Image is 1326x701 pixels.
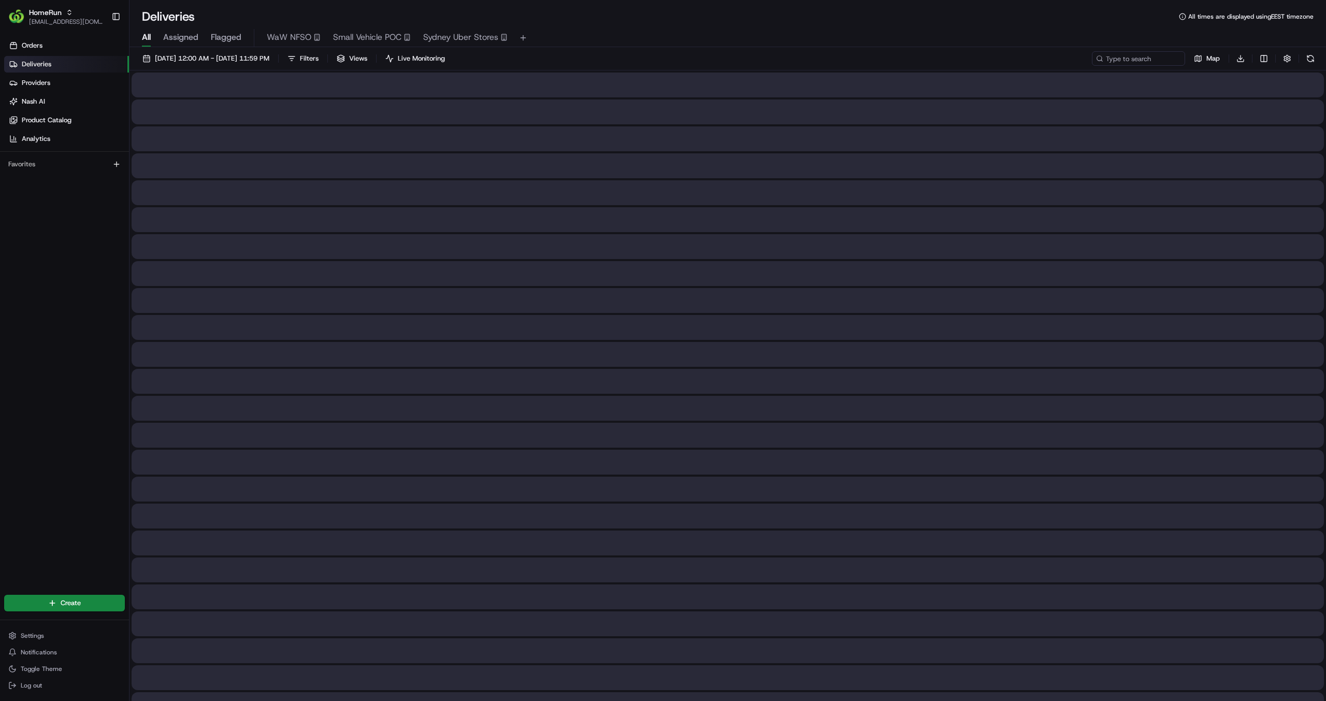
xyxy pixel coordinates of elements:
span: Product Catalog [22,116,71,125]
button: Toggle Theme [4,662,125,676]
input: Type to search [1092,51,1185,66]
span: Nash AI [22,97,45,106]
span: Filters [300,54,319,63]
a: Providers [4,75,129,91]
span: Orders [22,41,42,50]
span: Flagged [211,31,241,44]
h1: Deliveries [142,8,195,25]
button: Settings [4,628,125,643]
span: Log out [21,681,42,690]
span: WaW NFSO [267,31,311,44]
a: Nash AI [4,93,129,110]
span: Settings [21,632,44,640]
button: Notifications [4,645,125,660]
div: Favorites [4,156,125,173]
span: Toggle Theme [21,665,62,673]
span: Sydney Uber Stores [423,31,498,44]
span: Providers [22,78,50,88]
span: Create [61,598,81,608]
span: Map [1206,54,1220,63]
button: Map [1189,51,1224,66]
span: All times are displayed using EEST timezone [1188,12,1314,21]
button: HomeRun [29,7,62,18]
button: HomeRunHomeRun[EMAIL_ADDRESS][DOMAIN_NAME] [4,4,107,29]
span: Analytics [22,134,50,144]
span: Views [349,54,367,63]
button: Views [332,51,372,66]
button: Log out [4,678,125,693]
span: Small Vehicle POC [333,31,401,44]
button: Create [4,595,125,611]
span: Live Monitoring [398,54,445,63]
button: [DATE] 12:00 AM - [DATE] 11:59 PM [138,51,274,66]
span: Notifications [21,648,57,656]
span: Assigned [163,31,198,44]
a: Deliveries [4,56,129,73]
span: Deliveries [22,60,51,69]
a: Analytics [4,131,129,147]
a: Orders [4,37,129,54]
button: Filters [283,51,323,66]
span: All [142,31,151,44]
img: HomeRun [8,8,25,25]
a: Product Catalog [4,112,129,128]
span: [DATE] 12:00 AM - [DATE] 11:59 PM [155,54,269,63]
button: Refresh [1303,51,1318,66]
button: Live Monitoring [381,51,450,66]
button: [EMAIL_ADDRESS][DOMAIN_NAME] [29,18,103,26]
